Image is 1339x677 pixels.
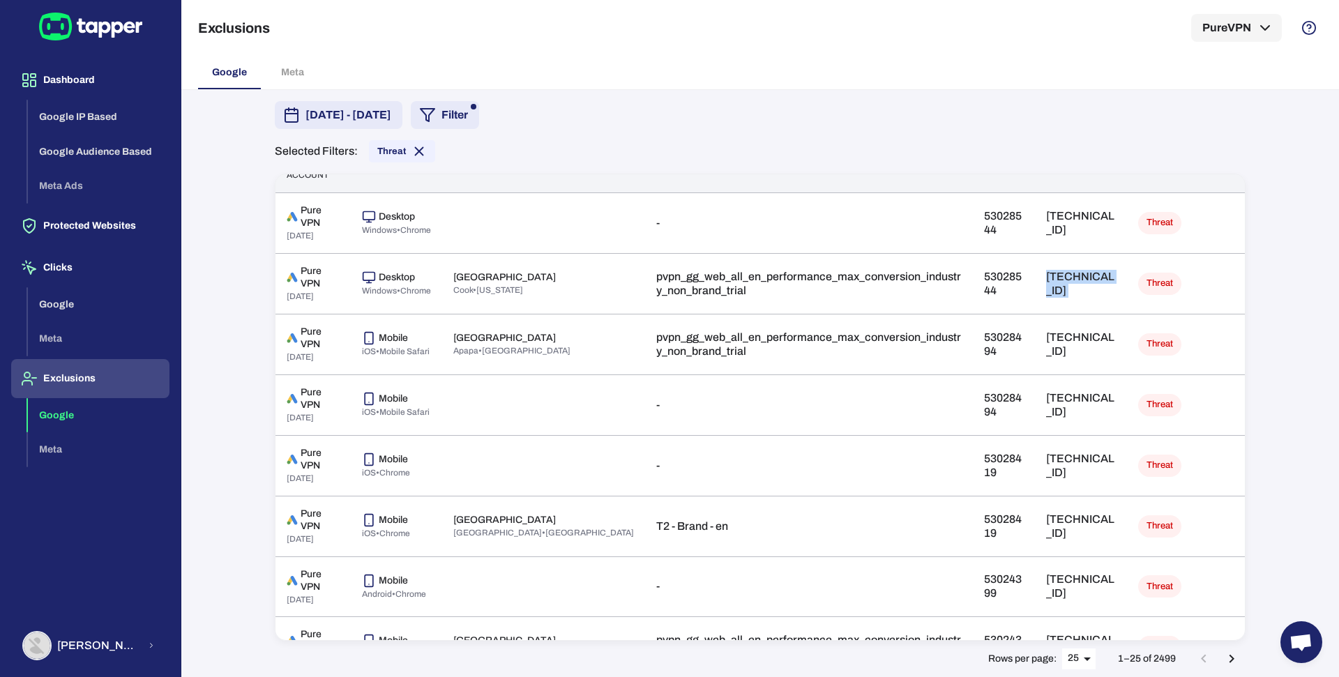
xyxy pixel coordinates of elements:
a: Google IP Based [28,110,169,122]
p: pvpn_gg_web_all_en_performance_max_conversion_industry_non_brand_trial [656,330,962,358]
button: Google [28,398,169,433]
span: Threat [377,146,406,157]
span: [GEOGRAPHIC_DATA] • [GEOGRAPHIC_DATA] [453,528,634,538]
span: [DATE] [287,534,314,544]
span: [DATE] [287,473,314,483]
span: Threat [1138,277,1181,289]
span: iOS • Mobile Safari [362,347,430,356]
div: 25 [1062,648,1096,669]
p: Desktop [379,271,415,284]
p: Pure VPN [301,628,340,653]
p: - [656,216,962,230]
span: Windows • Chrome [362,225,431,235]
img: Abdul Haseeb [24,632,50,659]
span: Threat [1138,217,1181,229]
p: - [656,579,962,593]
p: Mobile [379,453,408,466]
p: [TECHNICAL_ID] [1046,270,1115,298]
p: Rows per page: [988,653,1057,665]
div: Threat [369,140,435,162]
span: Windows • Chrome [362,286,431,296]
p: Pure VPN [301,265,340,290]
p: Mobile [379,393,408,405]
p: Pure VPN [301,447,340,472]
p: Pure VPN [301,326,340,351]
button: Clicks [11,248,169,287]
p: [TECHNICAL_ID] [1046,330,1115,358]
button: Protected Websites [11,206,169,245]
p: pvpn_gg_web_all_en_performance_max_conversion_industry_non_brand_starlink_v2_ex [656,633,962,661]
button: PureVPN [1191,14,1282,42]
p: Pure VPN [301,568,340,593]
p: 53028419 [984,452,1024,480]
p: Mobile [379,575,408,587]
span: iOS • Chrome [362,528,410,538]
span: iOS • Chrome [362,468,410,478]
button: Abdul Haseeb[PERSON_NAME] [PERSON_NAME] [11,625,169,666]
span: [PERSON_NAME] [PERSON_NAME] [57,639,139,653]
a: Google [28,297,169,309]
span: Google [212,66,247,79]
p: pvpn_gg_web_all_en_performance_max_conversion_industry_non_brand_trial [656,270,962,298]
span: Threat [1138,399,1181,411]
p: Pure VPN [301,386,340,411]
p: 53028419 [984,512,1024,540]
p: 53028494 [984,391,1024,419]
a: Clicks [11,261,169,273]
span: [DATE] - [DATE] [305,107,391,123]
p: Pure VPN [301,508,340,533]
p: 1–25 of 2499 [1118,653,1176,665]
span: Threat [1138,520,1181,532]
h5: Exclusions [198,20,270,36]
span: [DATE] [287,291,314,301]
p: [GEOGRAPHIC_DATA] [453,271,556,284]
button: Go to next page [1218,645,1246,673]
button: Exclusions [11,359,169,398]
span: iOS • Mobile Safari [362,407,430,417]
button: [DATE] - [DATE] [275,101,402,129]
p: [TECHNICAL_ID] [1046,572,1115,600]
p: 53024399 [984,633,1024,661]
button: Google [28,287,169,322]
p: Mobile [379,634,408,647]
p: 53028544 [984,270,1024,298]
p: 53028494 [984,330,1024,358]
p: [TECHNICAL_ID] [1046,209,1115,237]
span: Apapa • [GEOGRAPHIC_DATA] [453,346,570,356]
p: Pure VPN [301,204,340,229]
a: Google Audience Based [28,144,169,156]
button: Filter [411,101,479,129]
span: Threat [1138,459,1181,471]
p: - [656,459,962,473]
p: [GEOGRAPHIC_DATA] [453,332,556,344]
p: Selected Filters: [275,144,358,158]
span: [DATE] [287,231,314,241]
span: [DATE] [287,595,314,604]
p: 53028544 [984,209,1024,237]
p: T2 - Brand - en [656,519,962,533]
p: [GEOGRAPHIC_DATA] [453,634,556,647]
span: Android • Chrome [362,589,426,599]
p: [TECHNICAL_ID] [1046,633,1115,661]
a: Protected Websites [11,219,169,231]
p: Mobile [379,514,408,526]
div: Open chat [1280,621,1322,663]
p: - [656,398,962,412]
button: Google Audience Based [28,135,169,169]
p: [TECHNICAL_ID] [1046,512,1115,540]
p: [TECHNICAL_ID] [1046,391,1115,419]
a: Exclusions [11,372,169,383]
p: [GEOGRAPHIC_DATA] [453,514,556,526]
p: Desktop [379,211,415,223]
span: [DATE] [287,413,314,423]
a: Dashboard [11,73,169,85]
span: Threat [1138,581,1181,593]
button: Dashboard [11,61,169,100]
p: 53024399 [984,572,1024,600]
button: Google IP Based [28,100,169,135]
p: [TECHNICAL_ID] [1046,452,1115,480]
span: Threat [1138,338,1181,350]
p: Mobile [379,332,408,344]
span: [DATE] [287,352,314,362]
span: Cook • [US_STATE] [453,285,523,295]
